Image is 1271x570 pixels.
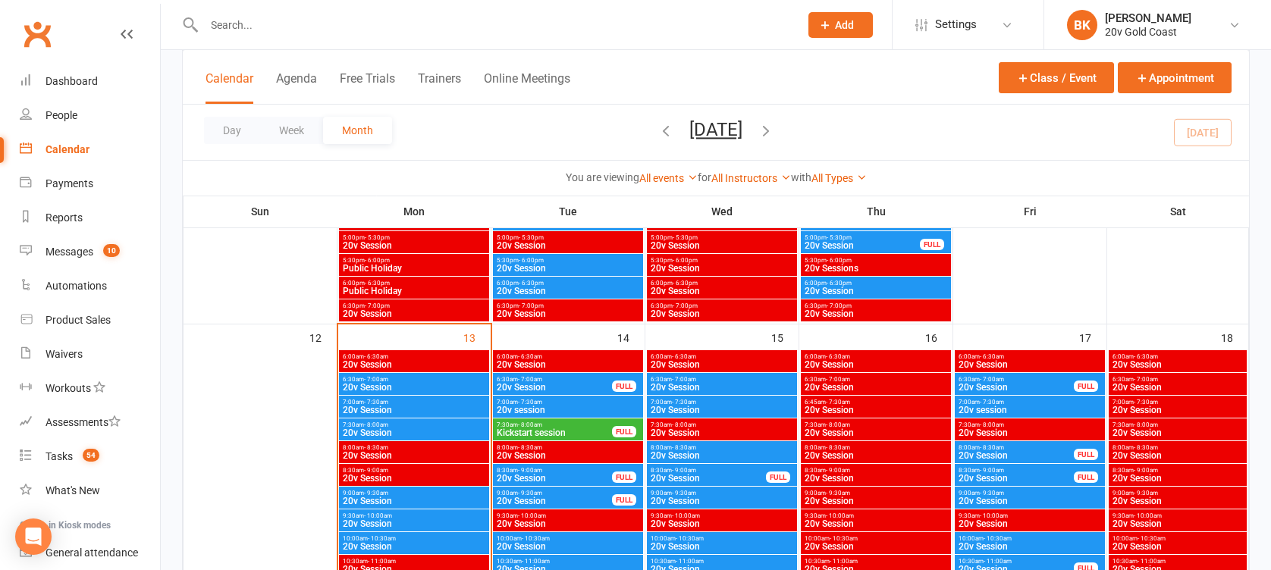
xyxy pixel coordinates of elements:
div: FULL [612,381,636,392]
strong: for [698,171,711,183]
span: 20v Session [650,474,767,483]
span: 7:30am [496,421,613,428]
a: Waivers [20,337,160,371]
a: General attendance kiosk mode [20,536,160,570]
button: Trainers [418,71,461,104]
span: 20v session [496,406,640,415]
button: Free Trials [340,71,395,104]
span: - 7:00am [364,376,388,383]
span: - 6:30pm [365,280,390,287]
span: - 10:30am [984,535,1012,542]
div: Assessments [46,416,121,428]
span: 9:30am [1112,512,1244,519]
span: 20v Session [804,241,921,250]
span: - 7:30am [364,399,388,406]
span: 9:30am [650,512,794,519]
span: 10 [103,244,120,257]
div: FULL [612,426,636,437]
span: 20v Session [342,519,486,528]
span: - 8:00am [1134,421,1158,428]
span: 10:30am [496,558,640,565]
input: Search... [199,14,789,36]
span: 9:30am [496,512,640,519]
span: - 11:00am [522,558,550,565]
span: - 7:30am [826,399,850,406]
div: FULL [1074,471,1098,483]
span: - 7:00am [672,376,696,383]
div: 17 [1079,324,1106,349]
span: 20v Session [650,428,794,437]
span: 8:00am [1112,444,1244,451]
span: 5:30pm [496,257,640,264]
span: 20v Session [958,428,1102,437]
div: Workouts [46,382,91,394]
span: - 8:00am [518,421,542,428]
span: 8:30am [342,467,486,474]
a: What's New [20,474,160,508]
div: General attendance [46,547,138,559]
span: 20v Session [958,519,1102,528]
span: - 9:30am [672,490,696,496]
span: 20v Session [342,383,486,392]
span: 20v Session [496,474,613,483]
span: 10:00am [1112,535,1244,542]
span: 20v Session [650,383,794,392]
span: - 11:00am [676,558,704,565]
span: 20v Session [804,309,948,318]
span: - 6:30pm [827,280,852,287]
span: 10:30am [1112,558,1244,565]
span: - 10:30am [1138,535,1166,542]
span: 6:30am [958,376,1075,383]
strong: with [791,171,811,183]
span: 8:00am [342,444,486,451]
span: - 6:30am [518,353,542,360]
span: 20v Session [650,519,794,528]
span: 6:45am [804,399,948,406]
span: 20v Session [342,360,486,369]
span: - 6:30am [1134,353,1158,360]
span: 7:00am [496,399,640,406]
span: 6:00pm [496,280,640,287]
span: - 7:00am [980,376,1004,383]
span: - 6:00pm [519,257,544,264]
span: 6:00pm [804,280,948,287]
a: Product Sales [20,303,160,337]
span: 20v Session [650,451,794,460]
span: 6:00am [342,353,486,360]
span: 20v Session [1112,428,1244,437]
span: - 6:00pm [365,257,390,264]
span: 20v Session [1112,406,1244,415]
span: - 9:00am [364,467,388,474]
span: - 7:00am [1134,376,1158,383]
span: 20v Session [804,287,948,296]
th: Mon [337,196,491,227]
span: 8:00am [496,444,640,451]
div: 12 [309,324,337,349]
a: Messages 10 [20,235,160,269]
span: - 7:00am [826,376,850,383]
div: FULL [766,471,790,483]
span: 20v Session [804,360,948,369]
span: 10:00am [804,535,948,542]
span: - 7:00pm [827,302,852,309]
span: 20v Session [958,451,1075,460]
span: Add [835,19,854,31]
span: 9:30am [958,512,1102,519]
span: 10:30am [804,558,948,565]
span: 6:30pm [804,302,948,309]
span: 20v Session [804,542,948,551]
div: What's New [46,484,100,496]
span: 5:30pm [342,257,486,264]
span: 20v Session [958,360,1102,369]
span: 20v Session [650,360,794,369]
div: Dashboard [46,75,98,87]
span: 5:30pm [804,257,948,264]
span: - 6:00pm [673,257,698,264]
span: 20v Session [804,519,948,528]
span: 20v Session [342,451,486,460]
span: - 6:30pm [519,280,544,287]
span: 10:30am [650,558,794,565]
button: Agenda [276,71,317,104]
div: Reports [46,211,83,224]
span: 20v Session [342,474,486,483]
